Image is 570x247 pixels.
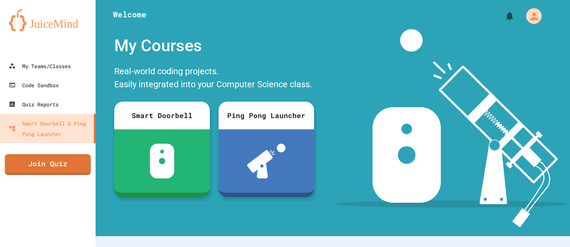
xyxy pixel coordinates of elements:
[219,102,314,129] div: Ping Pong Launcher
[9,99,59,109] div: Quiz Reports
[335,29,568,227] img: banner-image-my-projects.png
[110,63,318,95] div: Real-world coding projects. Easily integrated into your Computer Science class.
[9,118,90,139] div: Smart Doorbell & Ping Pong Launcher
[488,9,517,23] div: My Notifications
[517,6,544,26] div: My Account
[110,29,318,63] div: My Courses
[114,102,210,129] div: Smart Doorbell
[150,144,175,178] img: sdb-white.svg
[534,212,561,238] iframe: chat widget
[9,61,71,71] div: My Teams/Classes
[498,175,561,211] iframe: chat widget
[5,154,91,175] a: Join Quiz
[247,144,286,178] img: ppl-with-ball.png
[9,9,87,31] img: logo-orange.svg
[9,80,59,90] div: Code Sandbox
